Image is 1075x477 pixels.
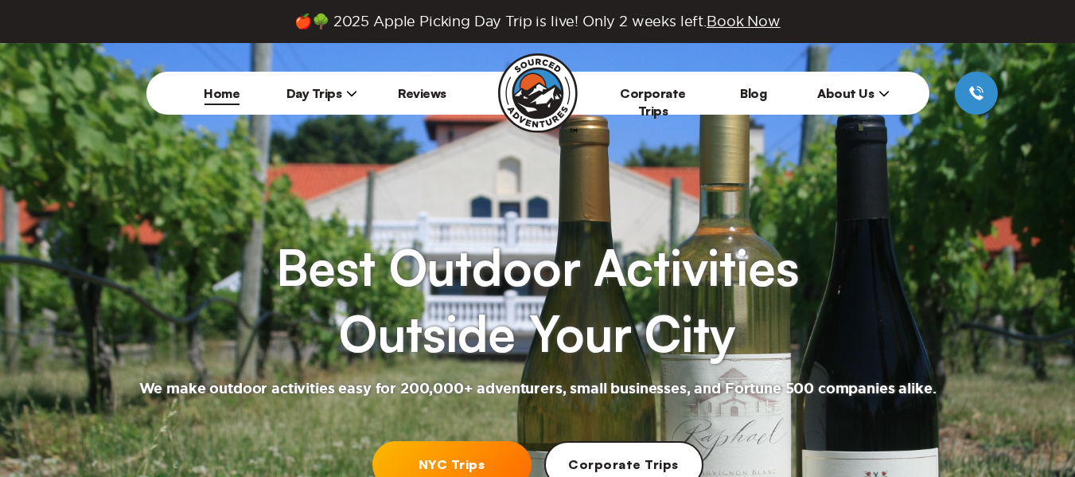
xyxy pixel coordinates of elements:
[398,85,446,101] a: Reviews
[498,53,578,133] img: Sourced Adventures company logo
[286,85,358,101] span: Day Trips
[707,14,781,29] span: Book Now
[204,85,240,101] a: Home
[294,13,780,30] span: 🍎🌳 2025 Apple Picking Day Trip is live! Only 2 weeks left.
[139,380,937,399] h2: We make outdoor activities easy for 200,000+ adventurers, small businesses, and Fortune 500 compa...
[817,85,890,101] span: About Us
[620,85,686,119] a: Corporate Trips
[740,85,766,101] a: Blog
[276,234,798,367] h1: Best Outdoor Activities Outside Your City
